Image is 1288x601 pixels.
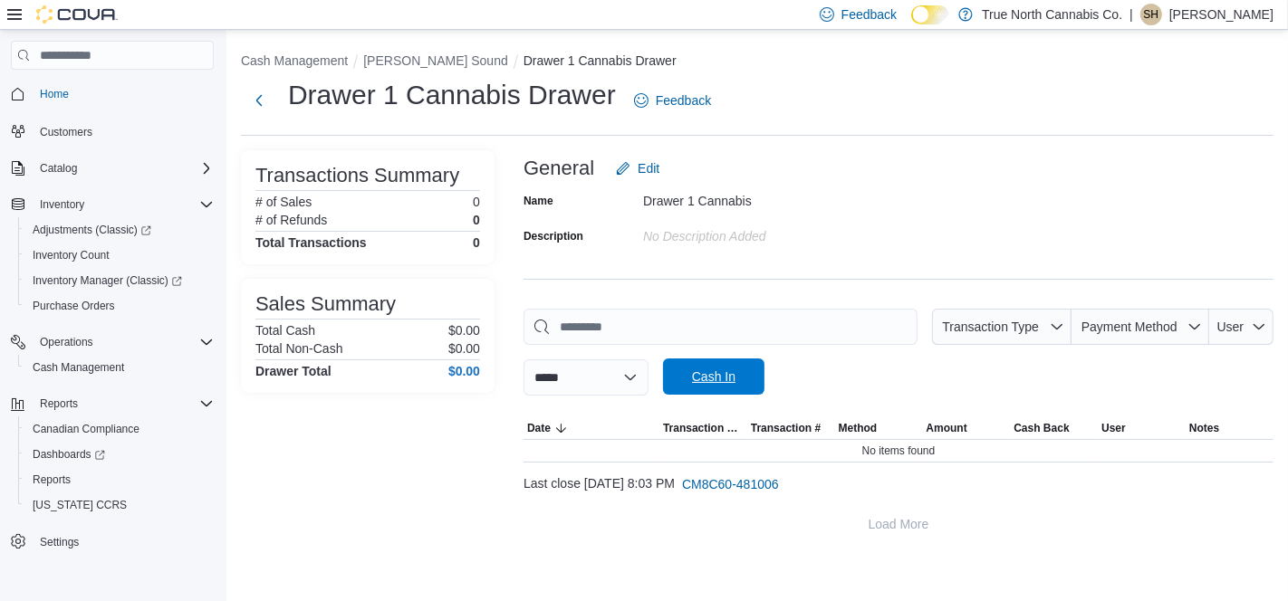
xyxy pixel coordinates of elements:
button: Purchase Orders [18,293,221,319]
button: Customers [4,118,221,144]
div: Sherry Harrison [1140,4,1162,25]
div: Last close [DATE] 8:03 PM [524,466,1274,502]
p: [PERSON_NAME] [1169,4,1274,25]
button: Cash Management [18,355,221,380]
a: Inventory Manager (Classic) [25,270,189,291]
a: Purchase Orders [25,295,122,317]
p: $0.00 [448,341,480,356]
span: Method [839,421,878,435]
span: Home [33,82,214,105]
span: Feedback [656,91,711,110]
button: [PERSON_NAME] Sound [363,53,508,68]
span: Reports [33,393,214,415]
span: Catalog [33,157,214,179]
span: User [1101,421,1126,435]
nav: An example of EuiBreadcrumbs [241,52,1274,73]
button: Cash Back [1010,417,1098,439]
a: Cash Management [25,357,131,378]
button: Home [4,81,221,107]
button: Canadian Compliance [18,416,221,442]
a: Settings [33,531,86,553]
h6: # of Sales [255,195,312,209]
p: True North Cannabis Co. [982,4,1122,25]
span: Operations [40,335,93,349]
div: No Description added [643,222,886,243]
span: Dark Mode [911,24,912,25]
a: Customers [33,121,100,143]
span: Transaction Type [942,320,1039,334]
button: Drawer 1 Cannabis Drawer [524,53,677,68]
span: Home [40,87,69,101]
span: Catalog [40,161,77,176]
a: Canadian Compliance [25,418,147,440]
span: Canadian Compliance [33,422,139,436]
input: This is a search bar. As you type, the results lower in the page will automatically filter. [524,309,918,345]
span: Settings [33,530,214,553]
button: Catalog [4,156,221,181]
button: User [1098,417,1186,439]
button: Transaction Type [659,417,747,439]
span: Inventory [33,194,214,215]
a: Inventory Count [25,244,117,266]
button: Inventory [4,192,221,217]
a: Feedback [627,82,718,119]
h4: 0 [473,235,480,250]
span: Edit [638,159,659,177]
h4: Total Transactions [255,235,367,250]
button: Load More [524,506,1274,542]
span: [US_STATE] CCRS [33,498,127,512]
span: Customers [33,119,214,142]
span: Transaction Type [663,421,744,435]
button: Next [241,82,277,119]
button: Inventory [33,194,91,215]
span: Payment Method [1081,320,1177,334]
button: Transaction Type [932,309,1072,345]
p: $0.00 [448,323,480,338]
span: Canadian Compliance [25,418,214,440]
button: Operations [33,331,101,353]
span: Reports [33,472,71,487]
button: Inventory Count [18,243,221,268]
span: Adjustments (Classic) [25,219,214,241]
span: Transaction # [751,421,821,435]
button: Settings [4,529,221,555]
span: Dashboards [33,447,105,462]
button: Method [835,417,923,439]
input: Dark Mode [911,5,949,24]
span: Operations [33,331,214,353]
span: Customers [40,125,92,139]
span: Reports [25,469,214,491]
a: Adjustments (Classic) [18,217,221,243]
button: Notes [1186,417,1274,439]
p: | [1129,4,1133,25]
span: Adjustments (Classic) [33,223,151,237]
button: Cash In [663,358,764,395]
p: 0 [473,213,480,227]
span: Amount [927,421,967,435]
span: Inventory Manager (Classic) [25,270,214,291]
h3: General [524,157,594,179]
button: User [1209,309,1274,345]
button: Reports [33,393,85,415]
button: [US_STATE] CCRS [18,492,221,518]
h1: Drawer 1 Cannabis Drawer [288,77,616,113]
span: Inventory Count [25,244,214,266]
button: Payment Method [1072,309,1209,345]
button: Cash Management [241,53,348,68]
span: Inventory [40,197,84,212]
h6: Total Non-Cash [255,341,343,356]
img: Cova [36,5,118,24]
h4: Drawer Total [255,364,332,378]
h3: Transactions Summary [255,165,459,186]
span: Date [527,421,551,435]
h3: Sales Summary [255,293,396,315]
button: Date [524,417,659,439]
button: Transaction # [747,417,835,439]
button: Reports [4,391,221,416]
label: Description [524,229,583,243]
a: Reports [25,469,78,491]
span: User [1217,320,1245,334]
span: Washington CCRS [25,494,214,516]
h6: Total Cash [255,323,315,338]
button: CM8C60-481006 [675,466,786,502]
